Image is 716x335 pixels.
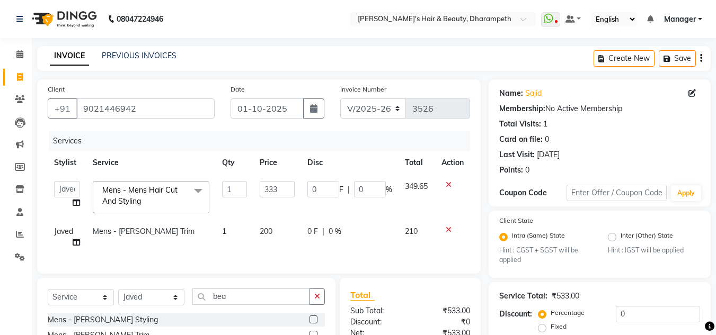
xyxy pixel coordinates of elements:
div: Last Visit: [499,149,535,160]
div: Sub Total: [342,305,410,316]
div: No Active Membership [499,103,700,114]
th: Disc [301,151,399,175]
span: Mens - [PERSON_NAME] Trim [93,227,195,236]
span: F [339,184,343,195]
th: Service [86,151,216,175]
small: Hint : CGST + SGST will be applied [499,246,591,265]
div: Discount: [342,316,410,328]
span: Mens - Mens Hair Cut And Styling [102,185,178,206]
span: 200 [260,227,272,236]
div: ₹533.00 [410,305,478,316]
div: Discount: [499,309,532,320]
label: Date [231,85,245,94]
label: Inter (Other) State [621,231,673,243]
th: Action [435,151,470,175]
input: Enter Offer / Coupon Code [567,185,667,201]
input: Search or Scan [192,288,310,305]
a: INVOICE [50,47,89,66]
span: | [348,184,350,195]
span: Total [350,289,375,301]
div: Service Total: [499,291,547,302]
div: 1 [543,119,547,130]
div: 0 [525,165,529,176]
div: Services [49,131,478,151]
label: Intra (Same) State [512,231,565,243]
span: 210 [405,227,418,236]
div: Card on file: [499,134,543,145]
span: % [386,184,392,195]
span: 349.65 [405,182,428,191]
span: Javed [54,227,73,236]
div: Membership: [499,103,545,114]
input: Search by Name/Mobile/Email/Code [76,98,215,119]
label: Client [48,85,65,94]
span: 0 F [307,226,318,237]
a: Sajid [525,88,542,99]
th: Price [253,151,301,175]
th: Qty [216,151,253,175]
span: 0 % [329,226,341,237]
div: ₹0 [410,316,478,328]
a: x [141,196,146,206]
span: Manager [664,14,696,25]
th: Total [399,151,435,175]
label: Client State [499,216,533,225]
div: [DATE] [537,149,560,160]
button: Save [659,50,696,67]
div: Points: [499,165,523,176]
span: 1 [222,227,226,236]
div: 0 [545,134,549,145]
img: logo [27,4,100,34]
div: Coupon Code [499,187,566,198]
th: Stylist [48,151,86,175]
label: Fixed [551,322,567,331]
button: +91 [48,98,77,119]
label: Invoice Number [340,85,386,94]
button: Create New [594,50,655,67]
div: Mens - [PERSON_NAME] Styling [48,314,158,325]
a: PREVIOUS INVOICES [102,51,176,60]
button: Apply [671,185,701,201]
label: Percentage [551,308,585,318]
div: ₹533.00 [552,291,579,302]
div: Name: [499,88,523,99]
div: Total Visits: [499,119,541,130]
small: Hint : IGST will be applied [608,246,700,255]
span: | [322,226,324,237]
b: 08047224946 [117,4,163,34]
